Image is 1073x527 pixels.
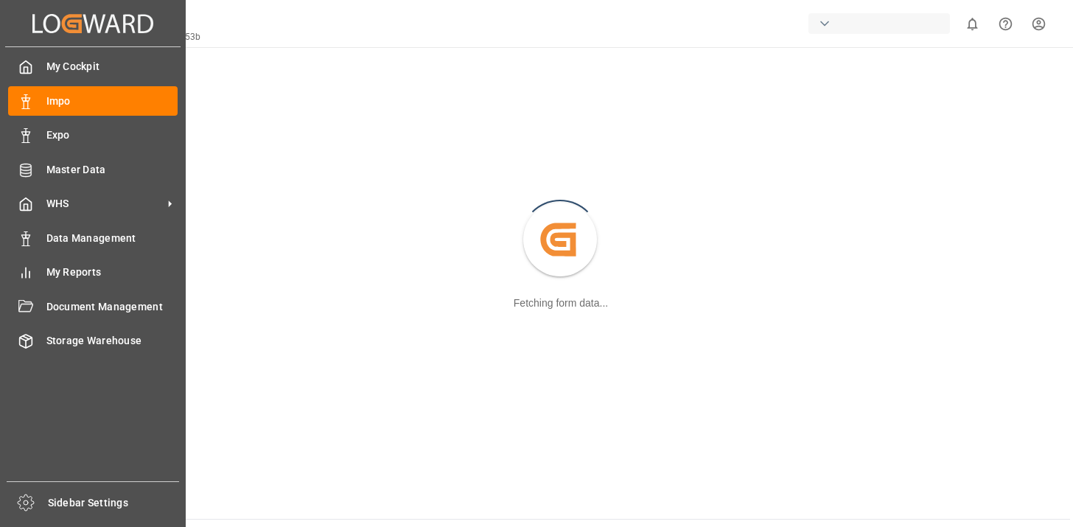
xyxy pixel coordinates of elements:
[46,196,163,212] span: WHS
[46,299,178,315] span: Document Management
[8,86,178,115] a: Impo
[46,59,178,74] span: My Cockpit
[514,296,608,311] div: Fetching form data...
[8,155,178,184] a: Master Data
[46,162,178,178] span: Master Data
[8,223,178,252] a: Data Management
[46,333,178,349] span: Storage Warehouse
[8,327,178,355] a: Storage Warehouse
[46,231,178,246] span: Data Management
[48,495,180,511] span: Sidebar Settings
[8,292,178,321] a: Document Management
[8,52,178,81] a: My Cockpit
[956,7,989,41] button: show 0 new notifications
[46,128,178,143] span: Expo
[8,258,178,287] a: My Reports
[989,7,1022,41] button: Help Center
[46,94,178,109] span: Impo
[46,265,178,280] span: My Reports
[8,121,178,150] a: Expo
